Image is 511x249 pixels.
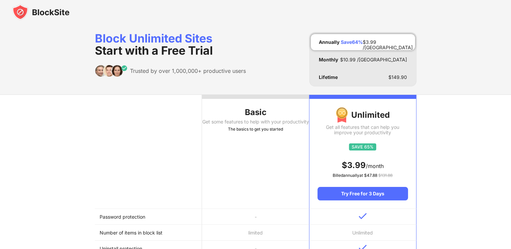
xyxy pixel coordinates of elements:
div: Lifetime [319,75,338,80]
td: Password protection [95,209,202,225]
div: /month [317,160,408,171]
div: Get all features that can help you improve your productivity [317,124,408,135]
img: img-premium-medal [336,107,348,123]
td: Unlimited [309,225,416,241]
div: Save 64 % [341,39,363,45]
span: $ 3.99 [342,160,366,170]
span: $ 131.88 [378,173,392,178]
img: v-blue.svg [359,213,367,219]
div: Block Unlimited Sites [95,32,246,57]
div: Trusted by over 1,000,000+ productive users [130,67,246,74]
div: $ 10.99 /[GEOGRAPHIC_DATA] [340,57,407,62]
span: Start with a Free Trial [95,44,213,57]
img: blocksite-icon-black.svg [12,4,70,20]
div: Unlimited [317,107,408,123]
div: $ 3.99 /[GEOGRAPHIC_DATA] [363,39,413,45]
div: Monthly [319,57,338,62]
div: Try Free for 3 Days [317,187,408,200]
div: Annually [319,39,339,45]
td: limited [202,225,309,241]
td: - [202,209,309,225]
div: The basics to get you started [202,126,309,133]
td: Number of items in block list [95,225,202,241]
div: $ 149.90 [388,75,407,80]
div: Billed annually at $ 47.88 [317,172,408,179]
img: save65.svg [349,143,376,150]
div: Get some features to help with your productivity [202,119,309,124]
div: Basic [202,107,309,118]
img: trusted-by.svg [95,65,128,77]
